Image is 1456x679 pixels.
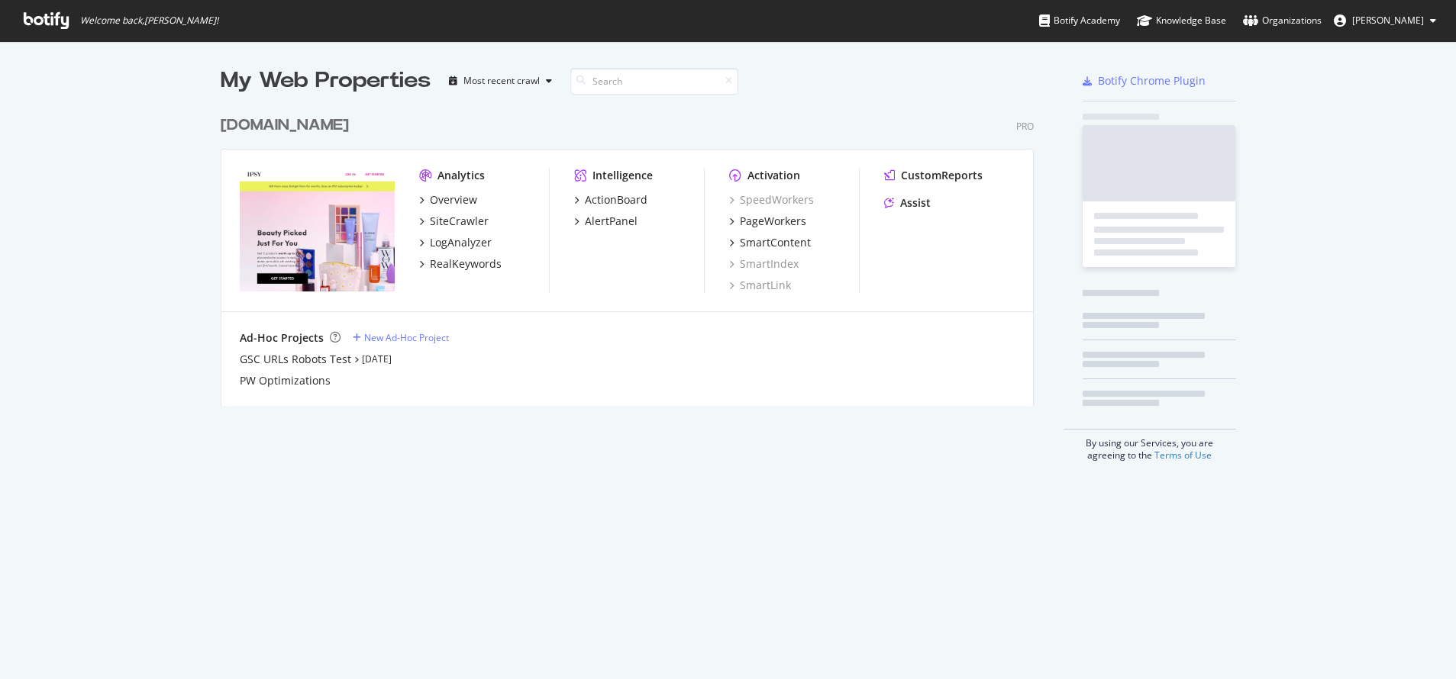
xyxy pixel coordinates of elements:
a: Overview [419,192,477,208]
div: Intelligence [592,168,653,183]
div: Botify Academy [1039,13,1120,28]
a: ActionBoard [574,192,647,208]
input: Search [570,68,738,95]
div: Ad-Hoc Projects [240,330,324,346]
a: PW Optimizations [240,373,331,388]
a: LogAnalyzer [419,235,492,250]
div: [DOMAIN_NAME] [221,114,349,137]
div: Botify Chrome Plugin [1098,73,1206,88]
div: Organizations [1243,13,1322,28]
a: [DATE] [362,352,392,365]
div: By using our Services, you are agreeing to the [1064,429,1236,462]
a: RealKeywords [419,256,502,272]
div: PageWorkers [740,214,806,229]
div: RealKeywords [430,256,502,272]
div: Most recent crawl [463,76,540,85]
a: Botify Chrome Plugin [1083,73,1206,88]
div: AlertPanel [585,214,638,229]
a: SpeedWorkers [729,192,814,208]
a: SiteCrawler [419,214,489,229]
a: GSC URLs Robots Test [240,352,351,367]
a: SmartIndex [729,256,799,272]
a: SmartContent [729,235,811,250]
div: LogAnalyzer [430,235,492,250]
a: AlertPanel [574,214,638,229]
div: ActionBoard [585,192,647,208]
img: ipsy.com [240,168,395,291]
div: Analytics [437,168,485,183]
span: Welcome back, [PERSON_NAME] ! [80,14,218,27]
span: Neena Pai [1352,14,1424,27]
div: CustomReports [901,168,983,183]
div: Knowledge Base [1137,13,1226,28]
a: SmartLink [729,278,791,293]
div: grid [221,96,1046,406]
div: My Web Properties [221,66,431,96]
div: Overview [430,192,477,208]
div: Pro [1016,120,1034,133]
div: SiteCrawler [430,214,489,229]
button: [PERSON_NAME] [1322,8,1448,33]
a: CustomReports [884,168,983,183]
div: Assist [900,195,931,211]
a: [DOMAIN_NAME] [221,114,355,137]
a: Assist [884,195,931,211]
a: Terms of Use [1154,449,1212,462]
div: Activation [747,168,800,183]
a: New Ad-Hoc Project [353,331,449,344]
div: New Ad-Hoc Project [364,331,449,344]
div: SmartContent [740,235,811,250]
button: Most recent crawl [443,69,558,93]
a: PageWorkers [729,214,806,229]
